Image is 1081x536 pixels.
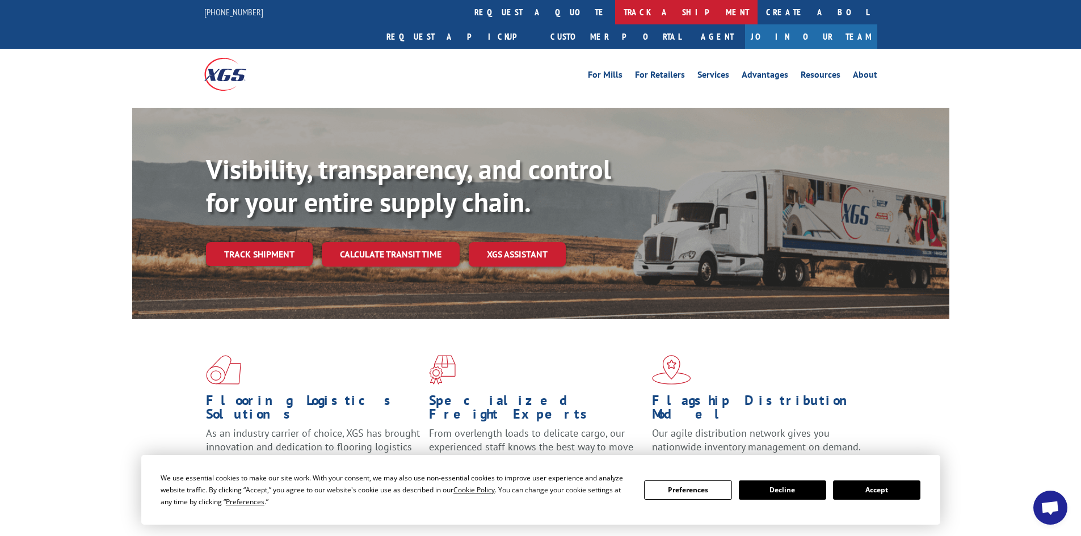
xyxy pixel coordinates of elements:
[697,70,729,83] a: Services
[689,24,745,49] a: Agent
[206,427,420,467] span: As an industry carrier of choice, XGS has brought innovation and dedication to flooring logistics...
[206,355,241,385] img: xgs-icon-total-supply-chain-intelligence-red
[378,24,542,49] a: Request a pickup
[739,480,826,500] button: Decline
[588,70,622,83] a: For Mills
[652,394,867,427] h1: Flagship Distribution Model
[469,242,566,267] a: XGS ASSISTANT
[542,24,689,49] a: Customer Portal
[745,24,877,49] a: Join Our Team
[644,480,731,500] button: Preferences
[453,485,495,495] span: Cookie Policy
[635,70,685,83] a: For Retailers
[833,480,920,500] button: Accept
[1033,491,1067,525] div: Open chat
[206,394,420,427] h1: Flooring Logistics Solutions
[204,6,263,18] a: [PHONE_NUMBER]
[742,70,788,83] a: Advantages
[161,472,630,508] div: We use essential cookies to make our site work. With your consent, we may also use non-essential ...
[226,497,264,507] span: Preferences
[853,70,877,83] a: About
[429,394,643,427] h1: Specialized Freight Experts
[652,427,861,453] span: Our agile distribution network gives you nationwide inventory management on demand.
[652,355,691,385] img: xgs-icon-flagship-distribution-model-red
[429,427,643,477] p: From overlength loads to delicate cargo, our experienced staff knows the best way to move your fr...
[141,455,940,525] div: Cookie Consent Prompt
[429,355,456,385] img: xgs-icon-focused-on-flooring-red
[322,242,460,267] a: Calculate transit time
[801,70,840,83] a: Resources
[206,242,313,266] a: Track shipment
[206,151,611,220] b: Visibility, transparency, and control for your entire supply chain.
